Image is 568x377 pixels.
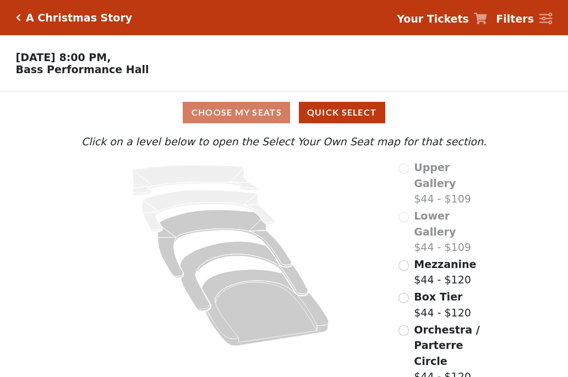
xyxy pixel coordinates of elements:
a: Click here to go back to filters [16,14,21,21]
strong: Your Tickets [397,13,469,25]
span: Upper Gallery [414,161,456,189]
a: Your Tickets [397,11,487,27]
p: Click on a level below to open the Select Your Own Seat map for that section. [79,134,489,150]
label: $44 - $120 [414,289,471,320]
path: Lower Gallery - Seats Available: 0 [143,190,275,232]
span: Mezzanine [414,258,476,270]
path: Upper Gallery - Seats Available: 0 [133,165,258,195]
span: Lower Gallery [414,210,456,238]
label: $44 - $109 [414,208,489,255]
button: Quick Select [299,102,385,123]
span: Box Tier [414,291,462,303]
h5: A Christmas Story [26,12,132,24]
strong: Filters [496,13,534,25]
label: $44 - $109 [414,160,489,207]
span: Orchestra / Parterre Circle [414,324,479,367]
a: Filters [496,11,552,27]
label: $44 - $120 [414,256,476,288]
path: Orchestra / Parterre Circle - Seats Available: 189 [202,270,329,346]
